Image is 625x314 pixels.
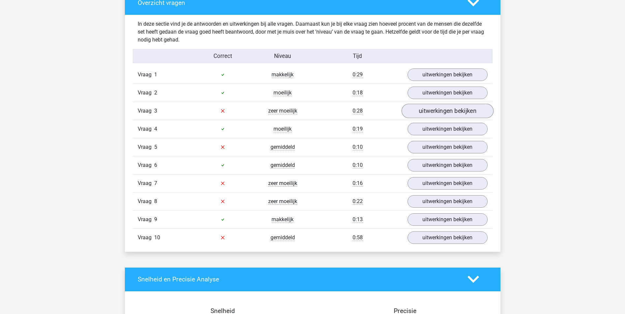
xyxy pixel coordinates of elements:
span: 7 [154,180,157,186]
a: uitwerkingen bekijken [408,87,488,99]
span: 9 [154,216,157,222]
div: Tijd [312,52,402,60]
div: Correct [193,52,253,60]
a: uitwerkingen bekijken [408,231,488,244]
a: uitwerkingen bekijken [408,195,488,208]
span: Vraag [138,197,154,205]
span: Vraag [138,216,154,223]
span: 0:58 [353,234,363,241]
span: Vraag [138,179,154,187]
span: 8 [154,198,157,204]
span: 10 [154,234,160,241]
span: moeilijk [273,126,292,132]
span: Vraag [138,161,154,169]
span: 0:13 [353,216,363,223]
span: Vraag [138,234,154,242]
a: uitwerkingen bekijken [408,141,488,153]
span: 0:16 [353,180,363,187]
a: uitwerkingen bekijken [401,104,493,118]
span: gemiddeld [270,144,295,150]
h4: Snelheid en Precisie Analyse [138,275,458,283]
span: 0:22 [353,198,363,205]
a: uitwerkingen bekijken [408,68,488,81]
a: uitwerkingen bekijken [408,177,488,190]
div: In deze sectie vind je de antwoorden en uitwerkingen bij alle vragen. Daarnaast kun je bij elke v... [133,20,493,44]
span: 5 [154,144,157,150]
span: 3 [154,108,157,114]
span: moeilijk [273,90,292,96]
span: Vraag [138,89,154,97]
span: Vraag [138,143,154,151]
span: 0:18 [353,90,363,96]
span: 2 [154,90,157,96]
a: uitwerkingen bekijken [408,123,488,135]
span: zeer moeilijk [268,108,297,114]
span: gemiddeld [270,234,295,241]
span: zeer moeilijk [268,198,297,205]
div: Niveau [253,52,313,60]
span: makkelijk [271,71,294,78]
span: 0:10 [353,144,363,150]
span: gemiddeld [270,162,295,169]
a: uitwerkingen bekijken [408,159,488,171]
span: 0:10 [353,162,363,169]
span: Vraag [138,107,154,115]
span: makkelijk [271,216,294,223]
span: Vraag [138,71,154,79]
span: 4 [154,126,157,132]
span: zeer moeilijk [268,180,297,187]
span: 0:28 [353,108,363,114]
span: 0:29 [353,71,363,78]
span: Vraag [138,125,154,133]
span: 0:19 [353,126,363,132]
a: uitwerkingen bekijken [408,213,488,226]
span: 6 [154,162,157,168]
span: 1 [154,71,157,78]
